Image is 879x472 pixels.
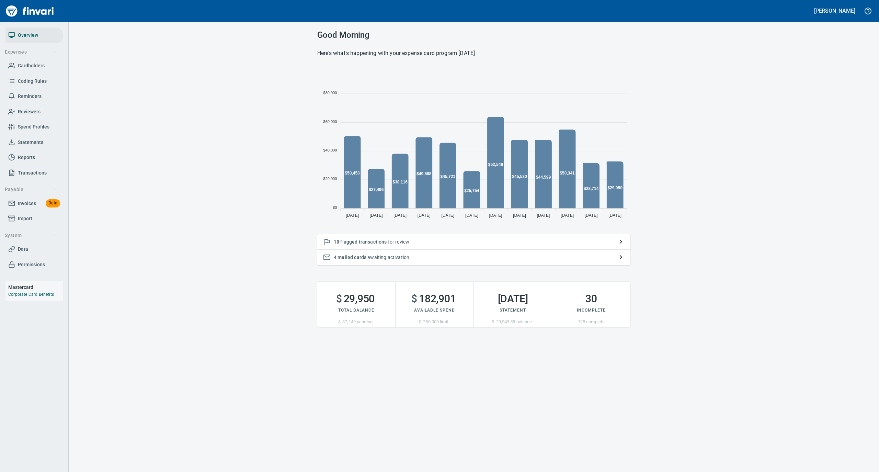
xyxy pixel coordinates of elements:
tspan: $60,000 [323,120,337,124]
a: Spend Profiles [5,119,63,135]
tspan: [DATE] [441,213,454,218]
button: Payable [2,183,59,196]
h6: Here’s what’s happening with your expense card program [DATE] [317,48,630,58]
tspan: [DATE] [465,213,478,218]
tspan: $0 [333,205,337,210]
tspan: [DATE] [489,213,502,218]
span: Transactions [18,169,47,177]
a: Statements [5,135,63,150]
a: Coding Rules [5,74,63,89]
img: Finvari [4,3,56,19]
a: Cardholders [5,58,63,74]
span: Reviewers [18,108,41,116]
a: Reminders [5,89,63,104]
span: Invoices [18,199,36,208]
button: 30Incomplete128 complete [552,282,630,327]
span: Reminders [18,92,42,101]
span: Reports [18,153,35,162]
tspan: $40,000 [323,148,337,152]
h5: [PERSON_NAME] [814,7,855,14]
a: Overview [5,27,63,43]
span: 18 [334,239,339,245]
h3: Good Morning [317,30,630,40]
tspan: $20,000 [323,177,337,181]
tspan: [DATE] [370,213,383,218]
a: Reports [5,150,63,165]
a: Data [5,241,63,257]
tspan: [DATE] [346,213,359,218]
tspan: $80,000 [323,91,337,95]
p: awaiting activation [334,254,614,261]
a: Import [5,211,63,226]
a: InvoicesBeta [5,196,63,211]
a: Transactions [5,165,63,181]
tspan: [DATE] [608,213,621,218]
span: Permissions [18,260,45,269]
span: Beta [46,199,60,207]
button: System [2,229,59,242]
p: for review [334,238,614,245]
tspan: [DATE] [393,213,407,218]
span: System [5,231,57,240]
span: Import [18,214,32,223]
tspan: [DATE] [418,213,431,218]
tspan: [DATE] [561,213,574,218]
span: 4 [334,255,336,260]
span: Coding Rules [18,77,47,86]
p: 128 complete [552,318,630,325]
span: mailed cards [338,255,366,260]
h6: Mastercard [8,283,63,291]
span: Spend Profiles [18,123,49,131]
span: Statements [18,138,43,147]
button: Expenses [2,46,59,58]
a: Reviewers [5,104,63,120]
span: Payable [5,185,57,194]
a: Permissions [5,257,63,272]
button: [PERSON_NAME] [812,5,857,16]
span: Cardholders [18,61,45,70]
span: Overview [18,31,38,40]
span: Data [18,245,28,254]
h2: 30 [552,293,630,305]
span: flagged transactions [340,239,387,245]
span: Expenses [5,48,57,56]
tspan: [DATE] [585,213,598,218]
span: Incomplete [577,308,606,313]
button: 18 flagged transactions for review [317,234,630,250]
tspan: [DATE] [513,213,526,218]
a: Corporate Card Benefits [8,292,54,297]
tspan: [DATE] [537,213,550,218]
button: 4 mailed cards awaiting activation [317,250,630,265]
